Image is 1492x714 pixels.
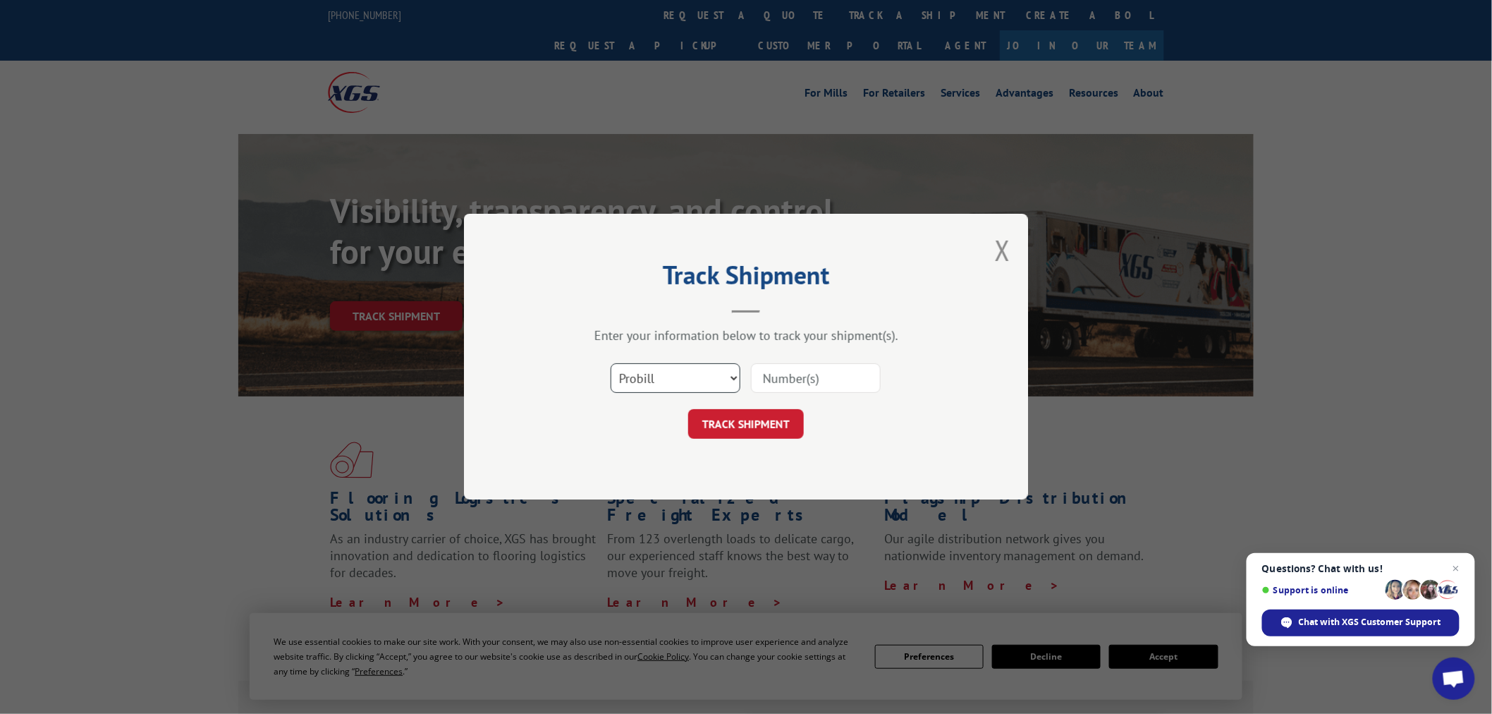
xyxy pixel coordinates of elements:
span: Chat with XGS Customer Support [1299,616,1441,629]
a: Open chat [1433,658,1475,700]
button: Close modal [995,231,1010,269]
span: Support is online [1262,585,1381,595]
span: Questions? Chat with us! [1262,563,1460,574]
input: Number(s) [751,364,881,394]
div: Enter your information below to track your shipment(s). [534,328,958,344]
h2: Track Shipment [534,265,958,292]
span: Chat with XGS Customer Support [1262,610,1460,636]
button: TRACK SHIPMENT [688,410,804,440]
